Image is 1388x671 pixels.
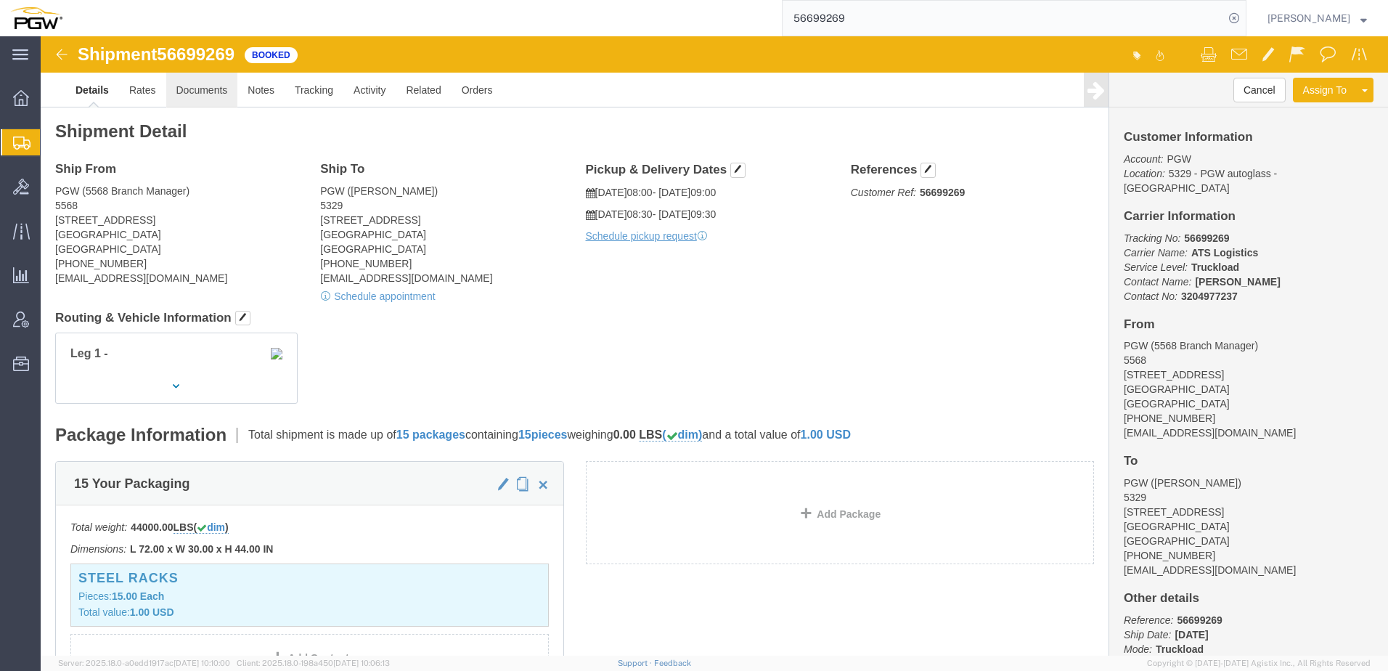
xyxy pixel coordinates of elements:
[58,659,230,667] span: Server: 2025.18.0-a0edd1917ac
[783,1,1224,36] input: Search for shipment number, reference number
[237,659,390,667] span: Client: 2025.18.0-198a450
[1267,10,1350,26] span: Amber Hickey
[1147,657,1371,670] span: Copyright © [DATE]-[DATE] Agistix Inc., All Rights Reserved
[333,659,390,667] span: [DATE] 10:06:13
[1267,9,1368,27] button: [PERSON_NAME]
[618,659,654,667] a: Support
[173,659,230,667] span: [DATE] 10:10:00
[10,7,62,29] img: logo
[41,36,1388,656] iframe: FS Legacy Container
[654,659,691,667] a: Feedback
